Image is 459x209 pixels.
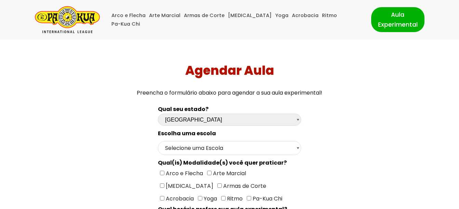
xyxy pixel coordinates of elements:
span: Pa-Kua Chi [251,195,282,203]
input: Acrobacia [160,196,164,200]
input: Armas de Corte [217,183,222,188]
a: Pa-Kua Chi [111,20,140,28]
a: Ritmo [322,11,337,20]
a: Aula Experimental [371,7,424,32]
div: Menu primário [110,11,361,28]
p: Preencha o formulário abaixo para agendar a sua aula experimental! [3,88,457,97]
span: Acrobacia [164,195,194,203]
spam: Escolha uma escola [158,129,216,137]
a: Pa-Kua Brasil Uma Escola de conhecimentos orientais para toda a família. Foco, habilidade concent... [35,6,100,33]
a: Armas de Corte [184,11,225,20]
h1: Agendar Aula [3,63,457,78]
input: Pa-Kua Chi [247,196,251,200]
a: Yoga [275,11,288,20]
span: Yoga [202,195,217,203]
span: Arco e Flecha [164,169,203,177]
a: Arte Marcial [149,11,180,20]
span: Ritmo [226,195,243,203]
input: [MEDICAL_DATA] [160,183,164,188]
input: Yoga [198,196,202,200]
a: Arco e Flecha [111,11,146,20]
span: Arte Marcial [212,169,246,177]
input: Ritmo [221,196,226,200]
b: Qual seu estado? [158,105,208,113]
span: [MEDICAL_DATA] [164,182,213,190]
span: Armas de Corte [222,182,266,190]
input: Arte Marcial [207,171,212,175]
input: Arco e Flecha [160,171,164,175]
a: Acrobacia [292,11,319,20]
a: [MEDICAL_DATA] [228,11,272,20]
spam: Qual(is) Modalidade(s) você quer praticar? [158,159,287,167]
